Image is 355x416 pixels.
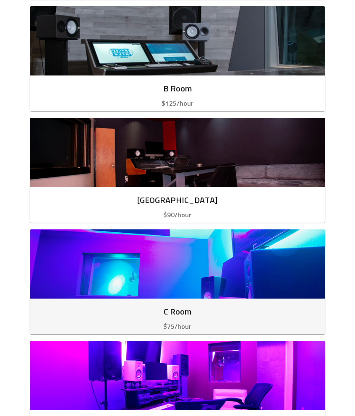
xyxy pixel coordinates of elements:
p: $90/hour [37,210,319,220]
h6: B Room [37,82,319,96]
button: C Room$75/hour [30,229,326,334]
img: Room image [30,341,326,410]
button: B Room$125/hour [30,6,326,111]
h6: [GEOGRAPHIC_DATA] [37,194,319,207]
p: $125/hour [37,99,319,109]
img: Room image [30,118,326,187]
img: Room image [30,229,326,299]
img: Room image [30,6,326,75]
p: $75/hour [37,322,319,332]
h6: C Room [37,305,319,319]
button: [GEOGRAPHIC_DATA]$90/hour [30,118,326,223]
